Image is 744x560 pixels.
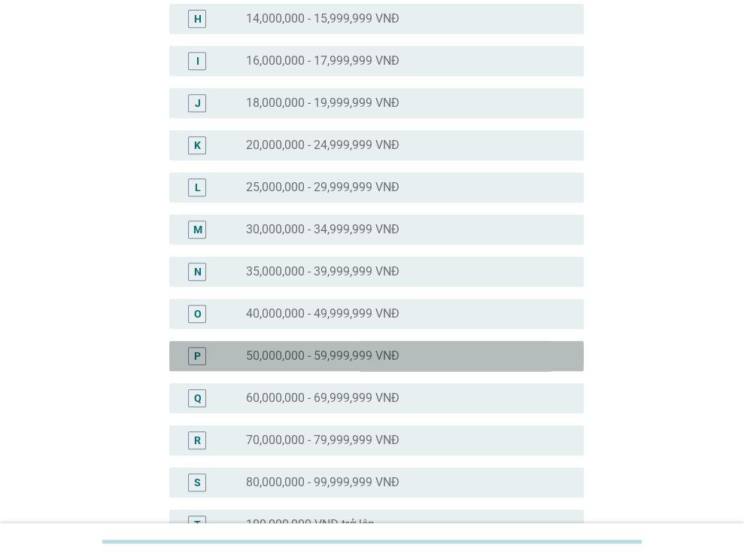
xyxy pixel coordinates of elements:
[246,222,399,237] label: 30,000,000 - 34,999,999 VNĐ
[194,348,201,364] div: P
[246,96,399,111] label: 18,000,000 - 19,999,999 VNĐ
[194,474,201,490] div: S
[193,11,201,26] div: H
[194,95,200,111] div: J
[246,53,399,68] label: 16,000,000 - 17,999,999 VNĐ
[246,264,399,279] label: 35,000,000 - 39,999,999 VNĐ
[193,306,201,321] div: O
[246,391,399,406] label: 60,000,000 - 69,999,999 VNĐ
[194,179,200,195] div: L
[246,11,399,26] label: 14,000,000 - 15,999,999 VNĐ
[246,433,399,448] label: 70,000,000 - 79,999,999 VNĐ
[246,306,399,321] label: 40,000,000 - 49,999,999 VNĐ
[194,432,201,448] div: R
[246,180,399,195] label: 25,000,000 - 29,999,999 VNĐ
[196,53,199,68] div: I
[246,517,375,532] label: 100,000,000 VNĐ trở lên
[193,390,201,406] div: Q
[193,221,202,237] div: M
[193,263,201,279] div: N
[194,137,201,153] div: K
[194,516,201,532] div: T
[246,348,399,364] label: 50,000,000 - 59,999,999 VNĐ
[246,138,399,153] label: 20,000,000 - 24,999,999 VNĐ
[246,475,399,490] label: 80,000,000 - 99,999,999 VNĐ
